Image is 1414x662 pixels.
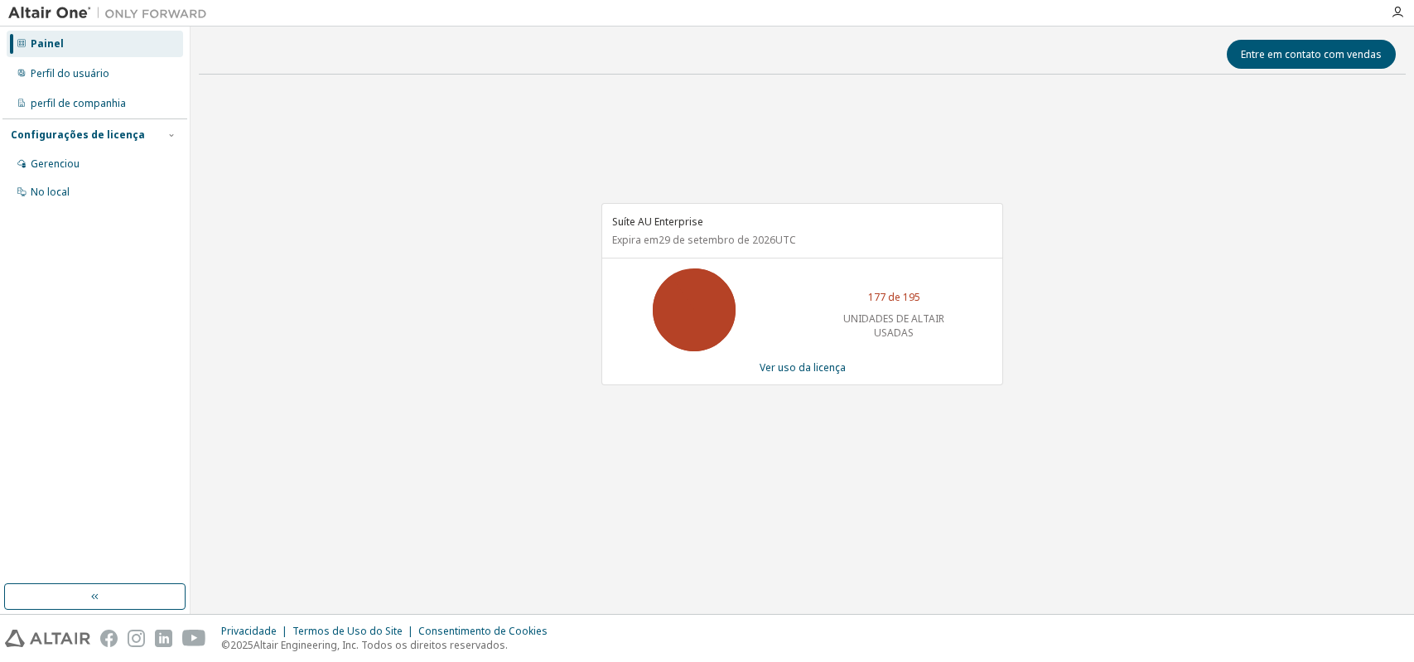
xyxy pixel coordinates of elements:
font: No local [31,185,70,199]
font: Altair Engineering, Inc. Todos os direitos reservados. [253,638,508,652]
img: facebook.svg [100,630,118,647]
font: Suíte AU Enterprise [612,215,703,229]
font: Termos de Uso do Site [292,624,403,638]
button: Entre em contato com vendas [1227,40,1396,69]
img: youtube.svg [182,630,206,647]
font: Perfil do usuário [31,66,109,80]
font: Expira em [612,233,659,247]
img: linkedin.svg [155,630,172,647]
img: altair_logo.svg [5,630,90,647]
img: Altair Um [8,5,215,22]
font: Ver uso da licença [760,360,846,374]
font: 177 de 195 [868,290,920,304]
font: UTC [775,233,796,247]
font: 29 de setembro de 2026 [659,233,775,247]
font: Entre em contato com vendas [1241,47,1382,61]
font: © [221,638,230,652]
img: instagram.svg [128,630,145,647]
font: perfil de companhia [31,96,126,110]
font: Configurações de licença [11,128,145,142]
font: Painel [31,36,64,51]
font: Privacidade [221,624,277,638]
font: Gerenciou [31,157,80,171]
font: UNIDADES DE ALTAIR USADAS [843,312,944,340]
font: 2025 [230,638,253,652]
font: Consentimento de Cookies [418,624,548,638]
